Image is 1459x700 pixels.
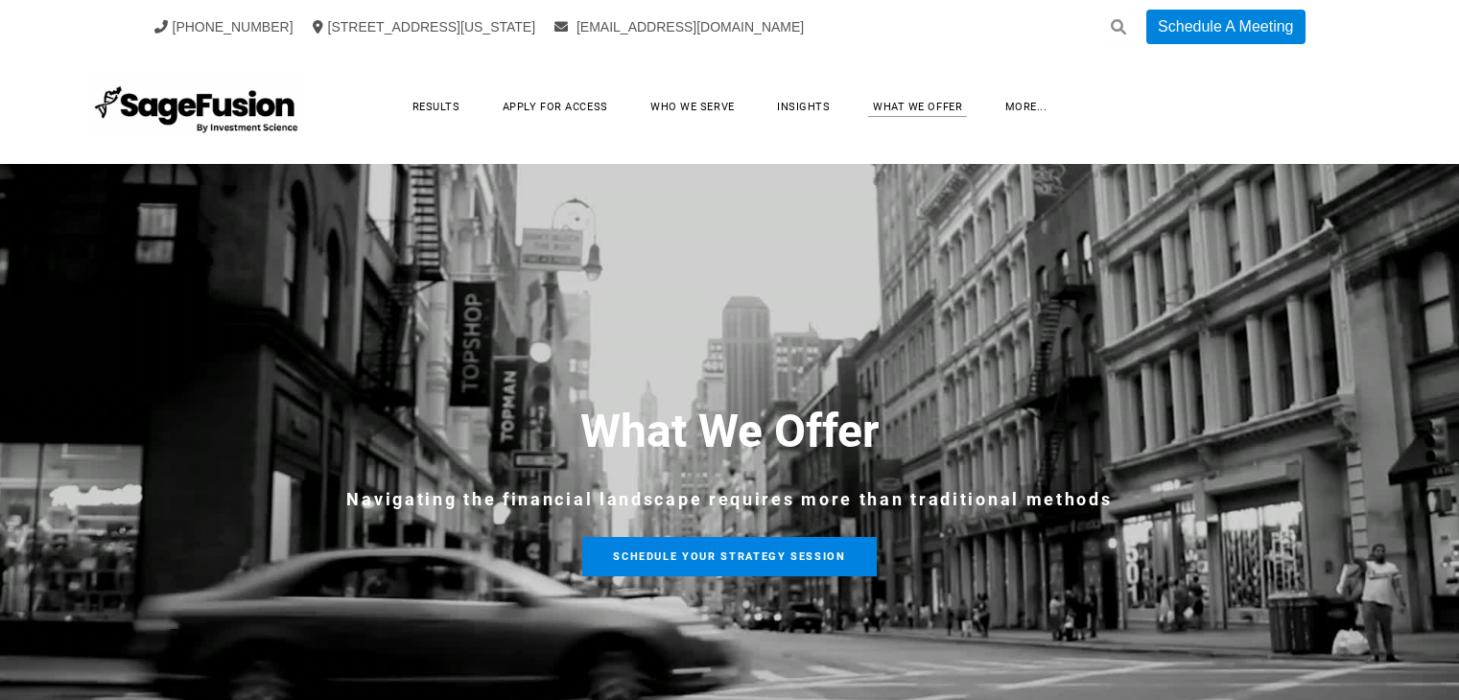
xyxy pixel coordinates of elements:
font: What We Offer [580,404,880,458]
a: What We Offer [854,92,981,122]
a: [EMAIL_ADDRESS][DOMAIN_NAME] [554,19,804,35]
a: Results [393,92,480,122]
a: Apply for Access [483,92,627,122]
a: [STREET_ADDRESS][US_STATE] [313,19,536,35]
a: more... [986,92,1067,122]
a: Schedule A Meeting [1146,10,1305,44]
a: Insights [758,92,849,122]
span: Navigating the financial landscape requires more than traditional methods [346,489,1112,509]
a: Who We Serve [631,92,754,122]
a: Schedule Your Strategy Session [582,537,877,576]
img: SageFusion | Intelligent Investment Management [89,73,305,140]
a: [PHONE_NUMBER] [154,19,294,35]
